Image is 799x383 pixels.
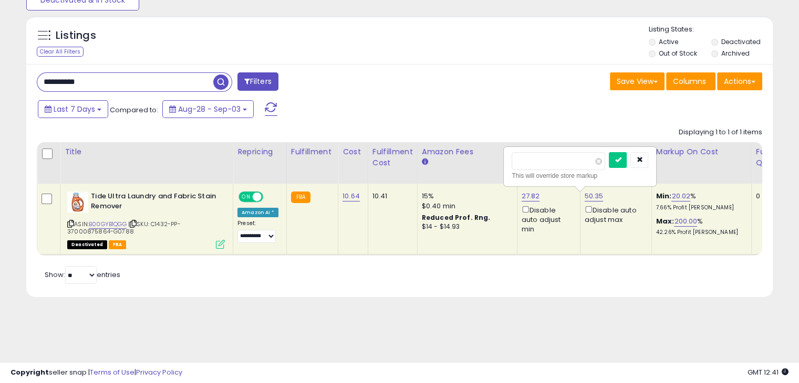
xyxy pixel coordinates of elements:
div: 10.41 [372,191,409,201]
div: Clear All Filters [37,47,84,57]
h5: Listings [56,28,96,43]
div: Markup on Cost [656,146,747,157]
button: Actions [717,72,762,90]
div: 0 [756,191,788,201]
div: 15% [422,191,509,201]
label: Active [659,37,678,46]
div: Disable auto adjust min [522,204,572,235]
span: OFF [262,193,278,201]
a: 50.35 [585,191,604,201]
div: Amazon AI * [237,208,278,217]
div: Repricing [237,146,282,157]
div: Cost [343,146,364,157]
div: Fulfillment [291,146,334,157]
p: Listing States: [649,25,773,35]
span: Aug-28 - Sep-03 [178,104,241,114]
a: 27.82 [522,191,540,201]
p: 42.26% Profit [PERSON_NAME] [656,229,743,236]
b: Max: [656,216,675,226]
small: FBA [291,191,310,203]
div: Title [65,146,229,157]
div: Disable auto adjust max [585,204,644,225]
div: seller snap | | [11,368,182,378]
span: Compared to: [110,105,158,115]
span: Last 7 Days [54,104,95,114]
div: % [656,191,743,211]
span: Columns [673,76,706,87]
div: Fulfillable Quantity [756,146,792,168]
button: Columns [666,72,715,90]
label: Out of Stock [659,49,697,58]
button: Save View [610,72,665,90]
div: % [656,217,743,236]
label: Deactivated [721,37,760,46]
span: Show: entries [45,270,120,280]
span: | SKU: C1432-PP-37000875864-G0788 [67,220,181,236]
label: Archived [721,49,749,58]
a: 20.02 [671,191,690,201]
button: Filters [237,72,278,91]
a: 200.00 [674,216,697,227]
b: Reduced Prof. Rng. [422,213,491,222]
small: Amazon Fees. [422,157,428,167]
th: The percentage added to the cost of goods (COGS) that forms the calculator for Min & Max prices. [651,142,751,184]
button: Aug-28 - Sep-03 [162,100,254,118]
div: Amazon Fees [422,146,513,157]
b: Tide Ultra Laundry and Fabric Stain Remover [91,191,219,214]
img: 41iGzCla4WL._SL40_.jpg [67,191,88,212]
div: $0.40 min [422,201,509,211]
span: ON [240,193,253,201]
div: Displaying 1 to 1 of 1 items [679,127,762,137]
a: Privacy Policy [136,367,182,377]
strong: Copyright [11,367,49,377]
b: Min: [656,191,672,201]
p: 7.66% Profit [PERSON_NAME] [656,204,743,211]
a: Terms of Use [90,367,134,377]
span: All listings that are unavailable for purchase on Amazon for any reason other than out-of-stock [67,240,107,249]
a: 10.64 [343,191,360,201]
div: $14 - $14.93 [422,222,509,231]
div: Fulfillment Cost [372,146,413,168]
div: Preset: [237,220,278,243]
a: B00GYB1QGG [89,220,127,229]
button: Last 7 Days [38,100,108,118]
div: This will override store markup [512,171,648,181]
span: FBA [109,240,127,249]
div: ASIN: [67,191,225,248]
span: 2025-09-11 12:41 GMT [748,367,788,377]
